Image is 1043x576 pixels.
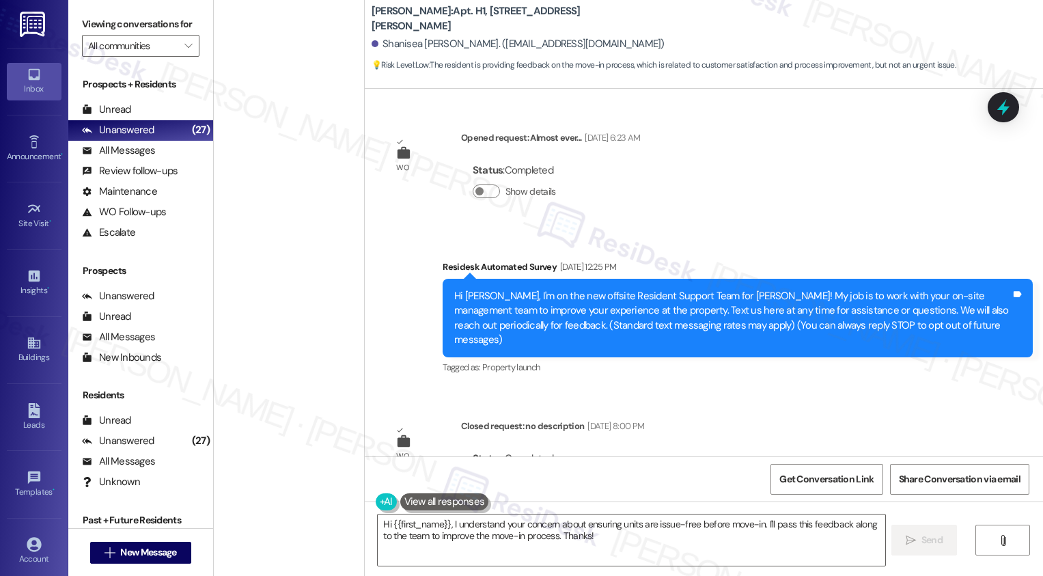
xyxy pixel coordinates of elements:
[7,466,61,503] a: Templates •
[68,513,213,527] div: Past + Future Residents
[891,525,958,556] button: Send
[82,413,131,428] div: Unread
[473,163,503,177] b: Status
[189,430,213,452] div: (27)
[378,515,885,566] textarea: Hi {{first_name}}, I understand your concern about ensuring units are issue-free before move-in. ...
[82,14,199,35] label: Viewing conversations for
[779,472,874,486] span: Get Conversation Link
[998,535,1008,546] i: 
[473,160,561,181] div: : Completed
[473,448,561,469] div: : Completed
[68,264,213,278] div: Prospects
[7,264,61,301] a: Insights •
[372,58,956,72] span: : The resident is providing feedback on the move-in process, which is related to customer satisfa...
[82,102,131,117] div: Unread
[584,419,644,433] div: [DATE] 8:00 PM
[906,535,916,546] i: 
[88,35,178,57] input: All communities
[461,419,644,438] div: Closed request: no description
[105,547,115,558] i: 
[82,205,166,219] div: WO Follow-ups
[7,331,61,368] a: Buildings
[82,330,155,344] div: All Messages
[454,289,1011,348] div: Hi [PERSON_NAME], I'm on the new offsite Resident Support Team for [PERSON_NAME]! My job is to wo...
[461,131,640,150] div: Opened request: Almost ever...
[47,284,49,293] span: •
[372,4,645,33] b: [PERSON_NAME]: Apt. H1, [STREET_ADDRESS][PERSON_NAME]
[770,464,882,495] button: Get Conversation Link
[82,434,154,448] div: Unanswered
[82,351,161,365] div: New Inbounds
[82,289,154,303] div: Unanswered
[49,217,51,226] span: •
[396,449,409,463] div: WO
[505,184,556,199] label: Show details
[189,120,213,141] div: (27)
[396,161,409,175] div: WO
[53,485,55,495] span: •
[7,399,61,436] a: Leads
[482,361,540,373] span: Property launch
[120,545,176,560] span: New Message
[7,197,61,234] a: Site Visit •
[7,63,61,100] a: Inbox
[82,454,155,469] div: All Messages
[581,131,640,145] div: [DATE] 6:23 AM
[20,12,48,37] img: ResiDesk Logo
[82,225,135,240] div: Escalate
[473,452,503,465] b: Status
[184,40,192,51] i: 
[82,123,154,137] div: Unanswered
[82,475,140,489] div: Unknown
[7,533,61,570] a: Account
[68,388,213,402] div: Residents
[68,77,213,92] div: Prospects + Residents
[372,37,665,51] div: Shanisea [PERSON_NAME]. ([EMAIL_ADDRESS][DOMAIN_NAME])
[921,533,943,547] span: Send
[82,184,157,199] div: Maintenance
[890,464,1029,495] button: Share Conversation via email
[443,260,1033,279] div: Residesk Automated Survey
[372,59,429,70] strong: 💡 Risk Level: Low
[443,357,1033,377] div: Tagged as:
[557,260,616,274] div: [DATE] 12:25 PM
[61,150,63,159] span: •
[82,164,178,178] div: Review follow-ups
[82,310,131,324] div: Unread
[82,143,155,158] div: All Messages
[90,542,191,564] button: New Message
[899,472,1020,486] span: Share Conversation via email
